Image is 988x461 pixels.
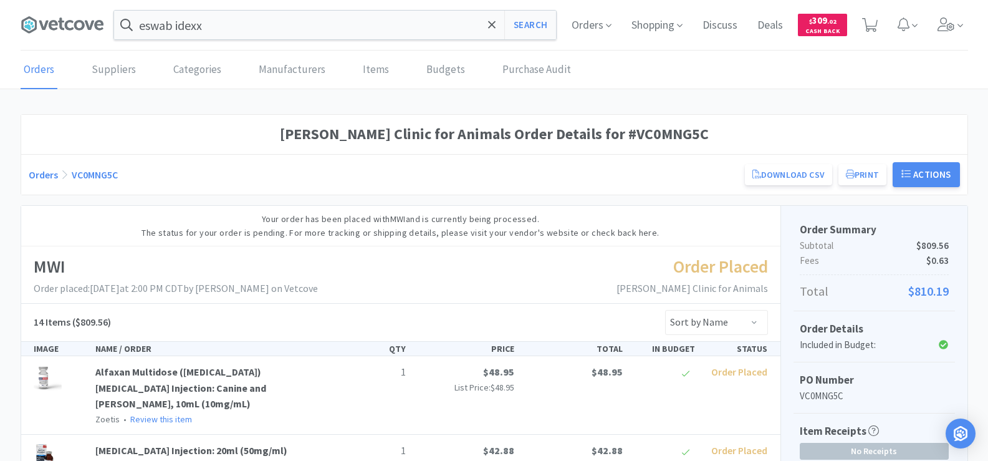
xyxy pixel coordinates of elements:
h5: Item Receipts [800,423,879,440]
a: Alfaxan Multidose ([MEDICAL_DATA]) [MEDICAL_DATA] Injection: Canine and [PERSON_NAME], 10mL (10mg... [95,366,266,410]
a: Categories [170,51,224,89]
span: 14 Items [34,316,70,328]
p: Subtotal [800,238,949,253]
span: No Receipts [800,444,948,459]
div: PRICE [411,342,519,356]
div: TOTAL [519,342,628,356]
h5: Order Details [800,321,949,337]
div: Included in Budget: [800,337,899,352]
span: Order Placed [711,444,767,457]
span: $0.63 [926,253,949,268]
h5: ($809.56) [34,314,111,331]
a: Discuss [698,20,742,31]
img: 17ae4600e06145ce94db2b59f2185a97_589354.png [34,364,62,392]
a: Orders [29,168,58,181]
span: 309 [809,14,837,26]
div: Your order has been placed with MWI and is currently being processed. The status for your order i... [21,206,780,247]
button: Search [504,11,556,39]
a: Download CSV [745,164,832,185]
div: Open Intercom Messenger [946,419,976,449]
p: 1 [343,364,406,381]
a: Manufacturers [256,51,329,89]
span: . 02 [827,17,837,26]
span: $809.56 [916,238,949,253]
span: $ [809,17,812,26]
a: $309.02Cash Back [798,8,847,42]
p: List Price: [416,381,514,394]
span: $48.95 [483,366,514,378]
h1: [PERSON_NAME] Clinic for Animals Order Details for #VC0MNG5C [29,122,960,146]
div: IN BUDGET [628,342,700,356]
a: VC0MNG5C [72,168,118,181]
button: Print [838,164,886,185]
span: $42.88 [592,444,623,457]
div: IMAGE [29,342,91,356]
span: Cash Back [805,28,840,36]
h1: MWI [34,253,318,281]
div: QTY [338,342,411,356]
p: VC0MNG5C [800,389,949,404]
span: $48.95 [491,382,514,393]
a: Purchase Audit [499,51,574,89]
span: • [122,414,128,425]
button: Actions [893,162,960,187]
p: [PERSON_NAME] Clinic for Animals [616,281,768,297]
p: Order placed: [DATE] at 2:00 PM CDT by [PERSON_NAME] on Vetcove [34,281,318,297]
a: Orders [21,51,57,89]
a: Items [360,51,392,89]
p: Total [800,281,949,301]
span: $810.19 [908,281,949,301]
div: NAME / ORDER [90,342,338,356]
a: Suppliers [89,51,139,89]
h5: PO Number [800,372,949,389]
input: Search by item, sku, manufacturer, ingredient, size... [114,11,556,39]
a: Review this item [130,414,192,425]
span: Zoetis [95,414,120,425]
a: Deals [752,20,788,31]
h5: Order Summary [800,221,949,238]
span: $48.95 [592,366,623,378]
div: STATUS [700,342,772,356]
a: Budgets [423,51,468,89]
span: Order Placed [711,366,767,378]
span: Order Placed [673,255,768,278]
p: 1 [343,443,406,459]
a: [MEDICAL_DATA] Injection: 20ml (50mg/ml) [95,444,287,457]
p: Fees [800,253,949,268]
span: $42.88 [483,444,514,457]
